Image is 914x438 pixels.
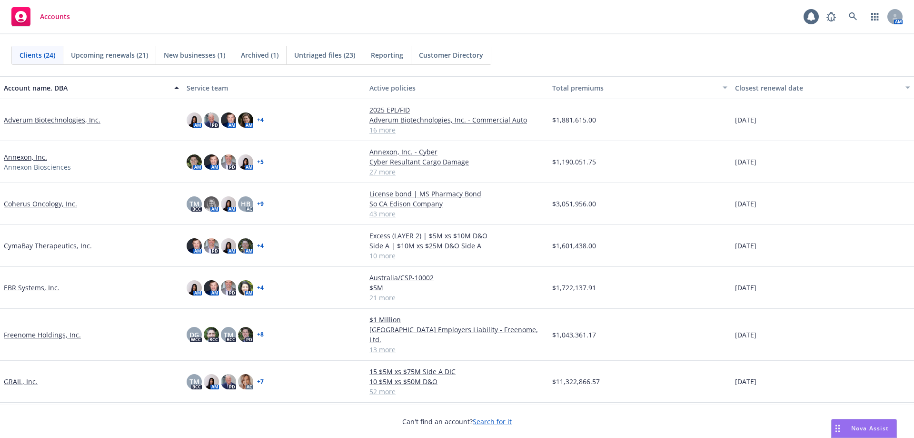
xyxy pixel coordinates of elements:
[241,50,278,60] span: Archived (1)
[187,280,202,295] img: photo
[369,345,545,355] a: 13 more
[238,112,253,128] img: photo
[548,76,731,99] button: Total premiums
[187,154,202,170] img: photo
[735,330,756,340] span: [DATE]
[369,167,545,177] a: 27 more
[20,50,55,60] span: Clients (24)
[735,157,756,167] span: [DATE]
[257,332,264,337] a: + 8
[369,105,545,115] a: 2025 EPL/FID
[369,251,545,261] a: 10 more
[187,83,362,93] div: Service team
[369,209,545,219] a: 43 more
[731,76,914,99] button: Closest renewal date
[552,330,596,340] span: $1,043,361.17
[221,238,236,254] img: photo
[369,157,545,167] a: Cyber Resultant Cargo Damage
[369,241,545,251] a: Side A | $10M xs $25M D&O Side A
[369,293,545,303] a: 21 more
[552,241,596,251] span: $1,601,438.00
[204,374,219,389] img: photo
[164,50,225,60] span: New businesses (1)
[552,157,596,167] span: $1,190,051.75
[851,424,889,432] span: Nova Assist
[369,147,545,157] a: Annexon, Inc. - Cyber
[552,283,596,293] span: $1,722,137.91
[473,417,512,426] a: Search for it
[735,115,756,125] span: [DATE]
[552,377,600,387] span: $11,322,866.57
[257,117,264,123] a: + 4
[187,238,202,254] img: photo
[40,13,70,20] span: Accounts
[369,325,545,345] a: [GEOGRAPHIC_DATA] Employers Liability - Freenome, Ltd.
[402,417,512,427] span: Can't find an account?
[204,238,219,254] img: photo
[369,125,545,135] a: 16 more
[371,50,403,60] span: Reporting
[257,201,264,207] a: + 9
[822,7,841,26] a: Report a Bug
[187,112,202,128] img: photo
[4,241,92,251] a: CymaBay Therapeutics, Inc.
[4,330,81,340] a: Freenome Holdings, Inc.
[4,377,38,387] a: GRAIL, Inc.
[735,377,756,387] span: [DATE]
[369,199,545,209] a: So CA Edison Company
[189,199,199,209] span: TM
[221,280,236,295] img: photo
[369,273,545,283] a: Australia/CSP-10002
[844,7,863,26] a: Search
[238,238,253,254] img: photo
[257,285,264,291] a: + 4
[189,377,199,387] span: TM
[369,387,545,397] a: 52 more
[238,374,253,389] img: photo
[369,315,545,325] a: $1 Million
[257,243,264,249] a: + 4
[71,50,148,60] span: Upcoming renewals (21)
[4,115,100,125] a: Adverum Biotechnologies, Inc.
[366,76,548,99] button: Active policies
[735,241,756,251] span: [DATE]
[204,327,219,342] img: photo
[369,367,545,377] a: 15 $5M xs $75M Side A DIC
[831,419,897,438] button: Nova Assist
[4,152,47,162] a: Annexon, Inc.
[735,283,756,293] span: [DATE]
[865,7,884,26] a: Switch app
[224,330,234,340] span: TM
[238,280,253,295] img: photo
[4,83,169,93] div: Account name, DBA
[189,330,199,340] span: DG
[735,83,900,93] div: Closest renewal date
[221,196,236,212] img: photo
[369,83,545,93] div: Active policies
[369,115,545,125] a: Adverum Biotechnologies, Inc. - Commercial Auto
[241,199,250,209] span: HB
[369,231,545,241] a: Excess (LAYER 2) | $5M xs $10M D&O
[221,374,236,389] img: photo
[4,283,60,293] a: EBR Systems, Inc.
[294,50,355,60] span: Untriaged files (23)
[735,199,756,209] span: [DATE]
[238,154,253,170] img: photo
[419,50,483,60] span: Customer Directory
[552,83,717,93] div: Total premiums
[369,189,545,199] a: License bond | MS Pharmacy Bond
[183,76,366,99] button: Service team
[204,112,219,128] img: photo
[8,3,74,30] a: Accounts
[257,159,264,165] a: + 5
[369,283,545,293] a: $5M
[204,154,219,170] img: photo
[4,199,77,209] a: Coherus Oncology, Inc.
[552,115,596,125] span: $1,881,615.00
